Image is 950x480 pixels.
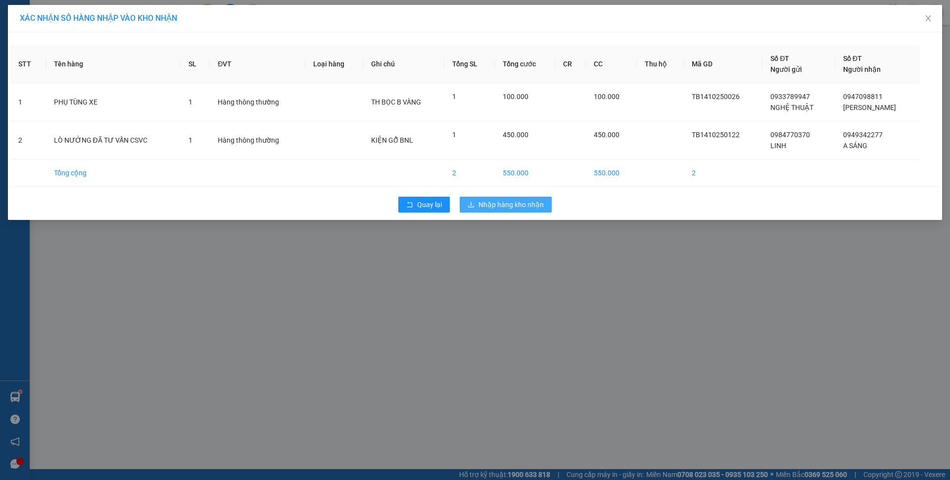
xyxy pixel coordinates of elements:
span: A SÁNG [843,142,867,150]
span: 450.000 [503,131,528,139]
span: TH BỌC B VÀNG [371,98,421,106]
button: rollbackQuay lại [398,197,450,213]
span: LINH [770,142,786,150]
th: CR [555,45,586,83]
span: Gửi: [56,5,120,16]
th: Loại hàng [305,45,363,83]
span: Nhập hàng kho nhận [478,199,544,210]
span: 1 [189,98,192,106]
button: downloadNhập hàng kho nhận [460,197,552,213]
span: 0984770370 [770,131,810,139]
th: Tên hàng [46,45,181,83]
span: Quay lại [417,199,442,210]
span: Tân Bình [74,57,175,84]
span: Số ĐT [770,54,789,62]
td: LÒ NƯỚNG ĐÃ TƯ VẤN CSVC [46,121,181,160]
span: download [468,201,475,209]
span: [PERSON_NAME] [843,104,896,111]
button: Close [914,5,942,33]
th: CC [586,45,637,83]
th: Thu hộ [637,45,684,83]
td: 1 [10,83,46,121]
span: close [924,14,932,22]
span: 0947098811 [843,93,883,101]
span: HT1510250002 - [56,28,181,46]
span: 100.000 [503,93,528,101]
span: TB1410250122 [692,131,740,139]
span: 07:49:56 [DATE] [65,37,123,46]
span: Hòa Thắng [74,5,120,16]
th: ĐVT [210,45,305,83]
td: PHỤ TÙNG XE [46,83,181,121]
th: Ghi chú [363,45,444,83]
td: 550.000 [495,160,555,187]
span: TB1410250026 [692,93,740,101]
td: 2 [444,160,495,187]
span: rollback [406,201,413,209]
td: 550.000 [586,160,637,187]
strong: Nhận: [5,57,176,84]
span: 1 [452,131,456,139]
th: Tổng SL [444,45,495,83]
th: STT [10,45,46,83]
span: 0933789947 [770,93,810,101]
span: 1 [189,136,192,144]
span: Người gửi [770,65,802,73]
th: Tổng cước [495,45,555,83]
td: Hàng thông thường [210,83,305,121]
span: 0949342277 [843,131,883,139]
span: NGHỆ THUẬT [770,104,813,111]
td: Tổng cộng [46,160,181,187]
th: Mã GD [684,45,762,83]
span: 1 [452,93,456,101]
th: SL [181,45,210,83]
td: Hàng thông thường [210,121,305,160]
span: 450.000 [594,131,619,139]
span: uyennhi.tienoanh - In: [56,28,181,46]
td: 2 [10,121,46,160]
span: NGUYÊN - 0847470292 [56,18,141,26]
span: 100.000 [594,93,619,101]
span: KIỆN GỖ BNL [371,136,413,144]
span: XÁC NHẬN SỐ HÀNG NHẬP VÀO KHO NHẬN [20,13,177,23]
span: Người nhận [843,65,881,73]
span: Số ĐT [843,54,862,62]
td: 2 [684,160,762,187]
